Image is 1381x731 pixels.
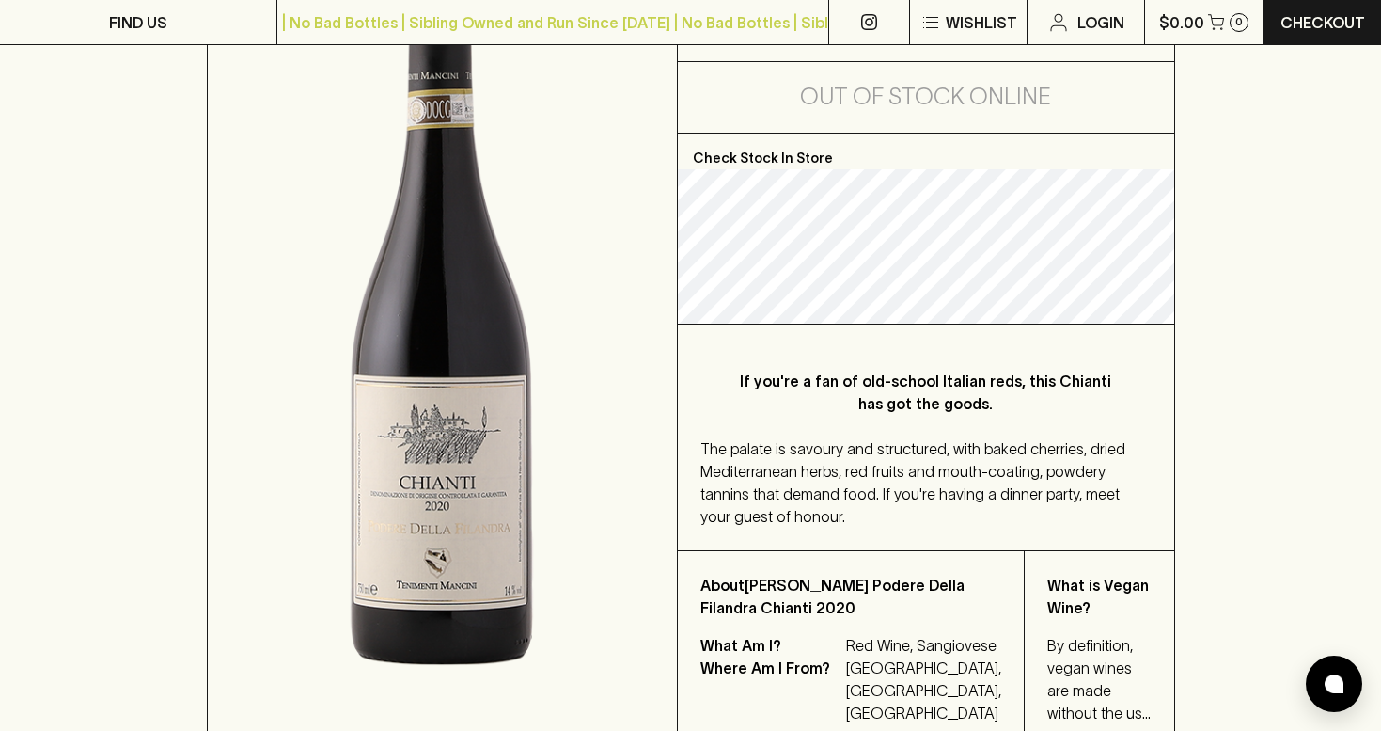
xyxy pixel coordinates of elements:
p: Check Stock In Store [678,134,1174,169]
p: Wishlist [946,11,1017,34]
p: Where Am I From? [700,657,841,724]
span: The palate is savoury and structured, with baked cherries, dried Mediterranean herbs, red fruits ... [700,440,1125,525]
p: By definition, vegan wines are made without the use of these animal-based fining agents. They eit... [1047,634,1152,724]
p: What Am I? [700,634,841,657]
h5: Out of Stock Online [800,82,1051,112]
p: FIND US [109,11,167,34]
p: If you're a fan of old-school Italian reds, this Chianti has got the goods. [738,370,1114,415]
p: Login [1077,11,1124,34]
p: About [PERSON_NAME] Podere Della Filandra Chianti 2020 [700,574,1001,619]
p: Red Wine, Sangiovese [846,634,1001,657]
b: What is Vegan Wine? [1047,577,1149,616]
p: 0 [1235,17,1243,27]
p: $0.00 [1159,11,1204,34]
p: Checkout [1280,11,1365,34]
p: [GEOGRAPHIC_DATA], [GEOGRAPHIC_DATA], [GEOGRAPHIC_DATA] [846,657,1001,724]
img: bubble-icon [1325,675,1343,693]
